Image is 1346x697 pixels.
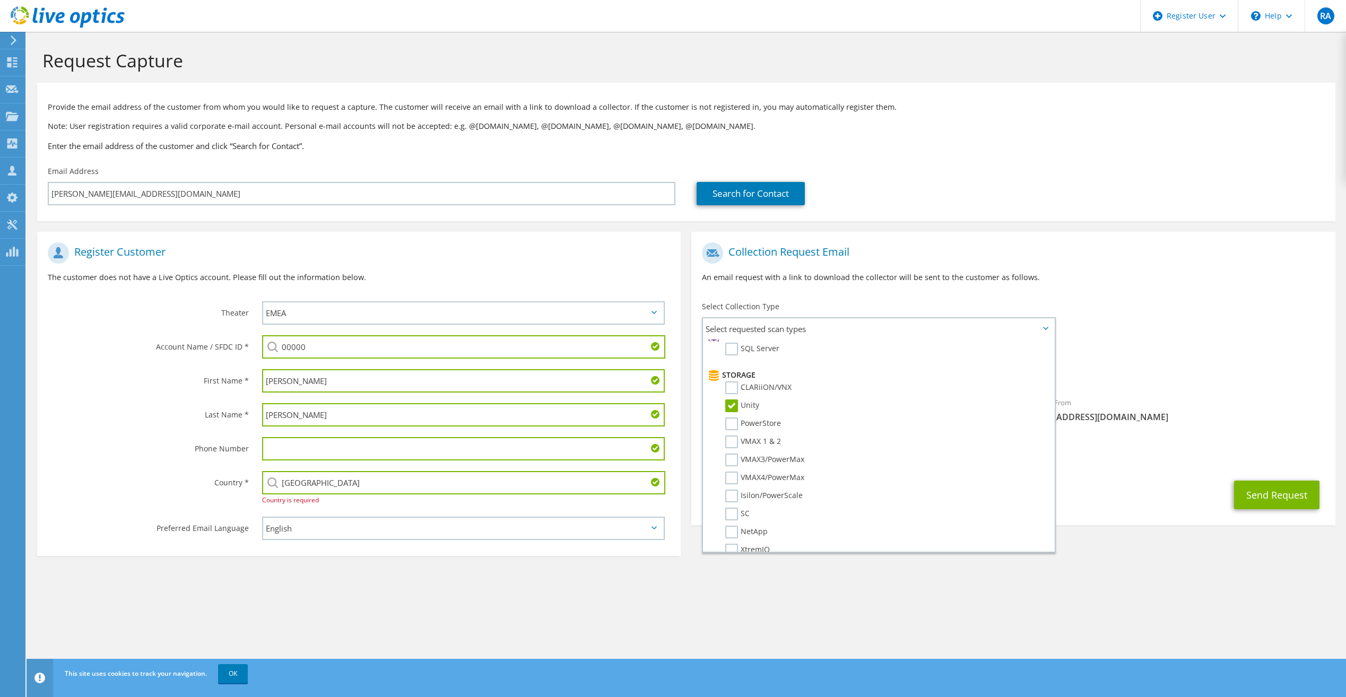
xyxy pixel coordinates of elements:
[48,517,249,534] label: Preferred Email Language
[691,433,1335,470] div: CC & Reply To
[48,301,249,318] label: Theater
[1013,391,1335,428] div: Sender & From
[218,664,248,683] a: OK
[702,272,1324,283] p: An email request with a link to download the collector will be sent to the customer as follows.
[725,435,781,448] label: VMAX 1 & 2
[48,166,99,177] label: Email Address
[48,369,249,386] label: First Name *
[702,301,779,312] label: Select Collection Type
[48,140,1325,152] h3: Enter the email address of the customer and click “Search for Contact”.
[725,490,803,502] label: Isilon/PowerScale
[725,508,750,520] label: SC
[48,272,670,283] p: The customer does not have a Live Optics account. Please fill out the information below.
[1251,11,1261,21] svg: \n
[48,403,249,420] label: Last Name *
[691,391,1013,428] div: To
[703,318,1054,339] span: Select requested scan types
[725,472,804,484] label: VMAX4/PowerMax
[1234,481,1319,509] button: Send Request
[48,437,249,454] label: Phone Number
[48,120,1325,132] p: Note: User registration requires a valid corporate e-mail account. Personal e-mail accounts will ...
[1317,7,1334,24] span: RA
[48,335,249,352] label: Account Name / SFDC ID *
[262,495,319,504] span: Country is required
[65,669,207,678] span: This site uses cookies to track your navigation.
[42,49,1325,72] h1: Request Capture
[48,242,665,264] h1: Register Customer
[725,343,779,355] label: SQL Server
[725,399,759,412] label: Unity
[725,417,781,430] label: PowerStore
[697,182,805,205] a: Search for Contact
[725,544,770,556] label: XtremIO
[725,454,804,466] label: VMAX3/PowerMax
[48,101,1325,113] p: Provide the email address of the customer from whom you would like to request a capture. The cust...
[1024,411,1325,423] span: [EMAIL_ADDRESS][DOMAIN_NAME]
[706,369,1048,381] li: Storage
[725,526,768,538] label: NetApp
[702,242,1319,264] h1: Collection Request Email
[691,344,1335,386] div: Requested Collections
[48,471,249,488] label: Country *
[725,381,792,394] label: CLARiiON/VNX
